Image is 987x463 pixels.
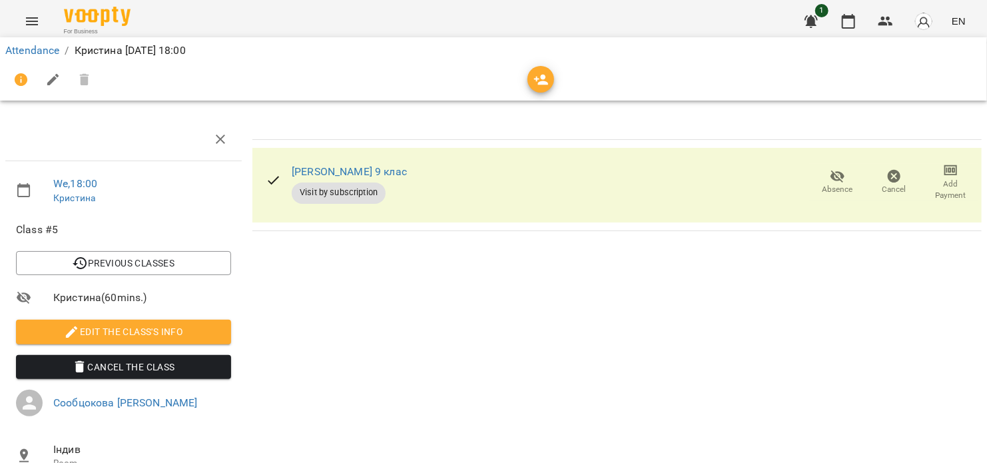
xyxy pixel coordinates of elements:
[809,164,866,201] button: Absence
[53,193,95,203] a: Кристина
[16,251,231,275] button: Previous Classes
[5,44,59,57] a: Attendance
[27,359,220,375] span: Cancel the class
[946,9,971,33] button: EN
[5,43,982,59] nav: breadcrumb
[64,27,131,36] span: For Business
[815,4,828,17] span: 1
[27,324,220,340] span: Edit the class's Info
[914,12,933,31] img: avatar_s.png
[16,320,231,344] button: Edit the class's Info
[53,442,231,458] span: Індив
[27,255,220,271] span: Previous Classes
[882,184,906,195] span: Cancel
[952,14,966,28] span: EN
[16,222,231,238] span: Class #5
[64,7,131,26] img: Voopty Logo
[75,43,186,59] p: Кристина [DATE] 18:00
[822,184,853,195] span: Absence
[53,177,97,190] a: We , 18:00
[292,187,386,199] span: Visit by subscription
[930,179,971,201] span: Add Payment
[922,164,979,201] button: Add Payment
[53,290,231,306] span: Кристина ( 60 mins. )
[53,396,198,409] a: Сообцокова [PERSON_NAME]
[292,165,407,178] a: [PERSON_NAME] 9 клас
[16,355,231,379] button: Cancel the class
[65,43,69,59] li: /
[866,164,922,201] button: Cancel
[16,5,48,37] button: Menu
